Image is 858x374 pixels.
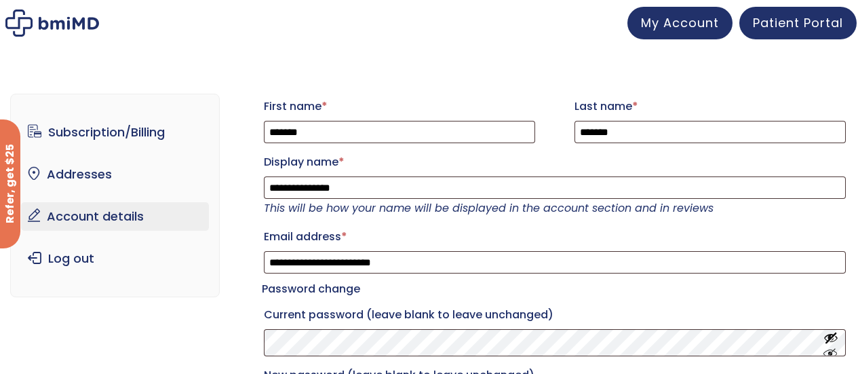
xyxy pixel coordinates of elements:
label: Last name [574,96,846,117]
label: First name [264,96,535,117]
a: Subscription/Billing [21,118,209,147]
a: Addresses [21,160,209,189]
a: My Account [627,7,733,39]
legend: Password change [262,280,360,299]
a: Patient Portal [739,7,857,39]
label: Email address [264,226,846,248]
a: Log out [21,244,209,273]
label: Current password (leave blank to leave unchanged) [264,304,846,326]
a: Account details [21,202,209,231]
span: Patient Portal [753,14,843,31]
nav: Account pages [10,94,220,297]
img: My account [5,10,99,37]
em: This will be how your name will be displayed in the account section and in reviews [264,200,714,216]
button: Show password [823,331,838,356]
label: Display name [264,151,846,173]
span: My Account [641,14,719,31]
